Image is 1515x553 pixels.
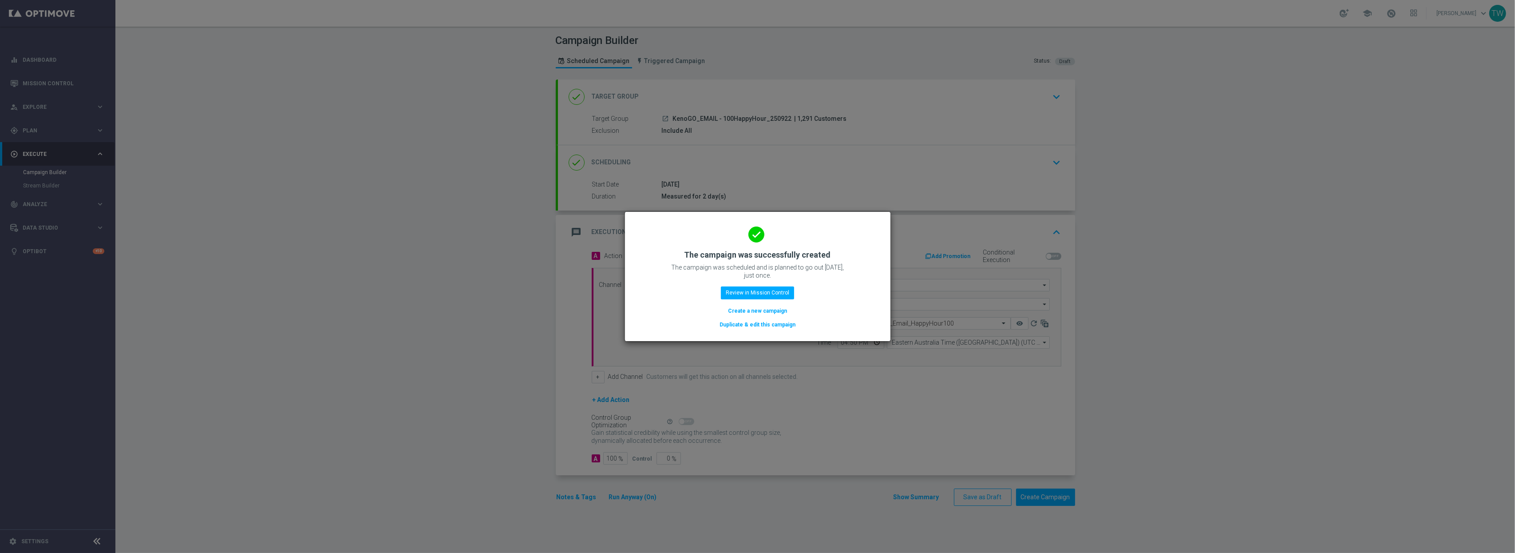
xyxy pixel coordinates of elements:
[721,286,794,299] button: Review in Mission Control
[748,227,764,243] i: done
[669,263,847,279] p: The campaign was scheduled and is planned to go out [DATE], just once.
[684,250,831,260] h2: The campaign was successfully created
[719,320,796,330] button: Duplicate & edit this campaign
[727,306,788,316] button: Create a new campaign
